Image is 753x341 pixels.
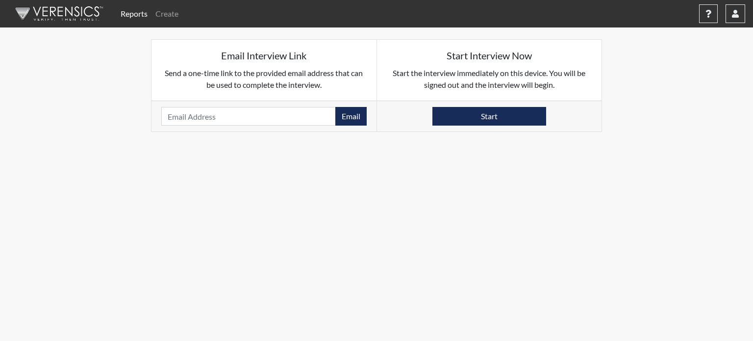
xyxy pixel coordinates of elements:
h5: Start Interview Now [387,50,592,61]
p: Start the interview immediately on this device. You will be signed out and the interview will begin. [387,67,592,91]
h5: Email Interview Link [161,50,367,61]
a: Reports [117,4,151,24]
input: Email Address [161,107,336,126]
button: Email [335,107,367,126]
a: Create [151,4,182,24]
button: Start [432,107,546,126]
p: Send a one-time link to the provided email address that can be used to complete the interview. [161,67,367,91]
